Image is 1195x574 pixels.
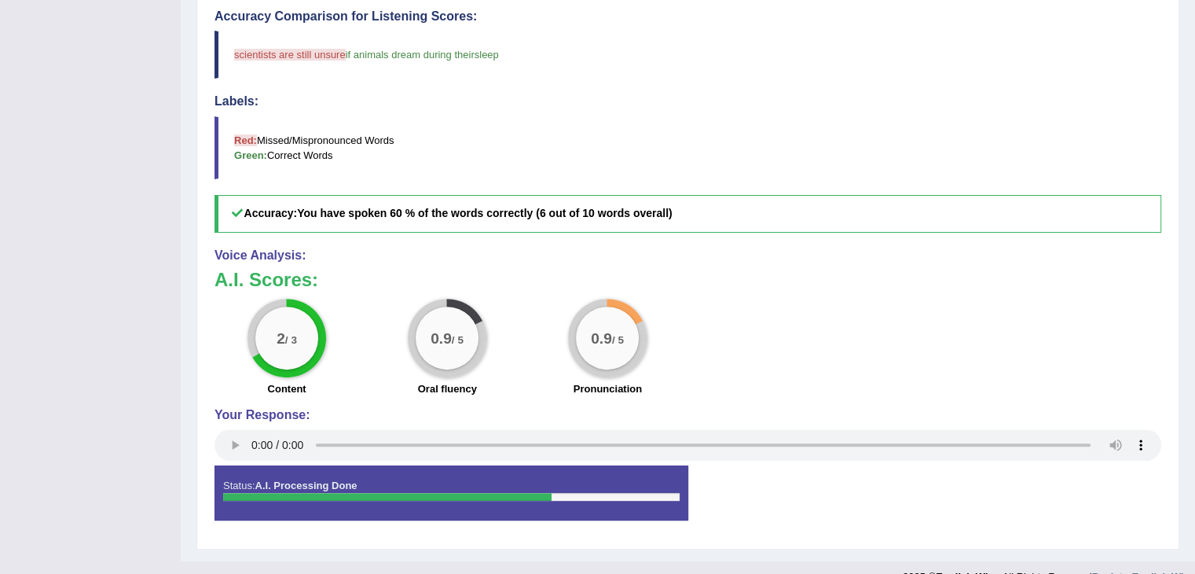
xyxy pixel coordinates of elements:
strong: A.I. Processing Done [255,480,357,491]
h4: Accuracy Comparison for Listening Scores: [214,9,1161,24]
small: / 5 [612,333,624,345]
big: 0.9 [591,329,612,346]
label: Pronunciation [574,381,642,396]
span: if animals dream during their [346,49,475,61]
small: / 3 [285,333,297,345]
b: A.I. Scores: [214,269,318,290]
b: You have spoken 60 % of the words correctly (6 out of 10 words overall) [297,207,672,219]
h4: Your Response: [214,408,1161,422]
span: sleep [475,49,499,61]
h4: Labels: [214,94,1161,109]
span: scientists are still unsure [234,49,346,61]
big: 2 [277,329,285,346]
div: Status: [214,465,688,521]
label: Oral fluency [418,381,477,396]
blockquote: Missed/Mispronounced Words Correct Words [214,116,1161,179]
label: Content [268,381,306,396]
small: / 5 [452,333,464,345]
big: 0.9 [431,329,452,346]
h5: Accuracy: [214,195,1161,232]
h4: Voice Analysis: [214,248,1161,263]
b: Red: [234,134,257,146]
b: Green: [234,149,267,161]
